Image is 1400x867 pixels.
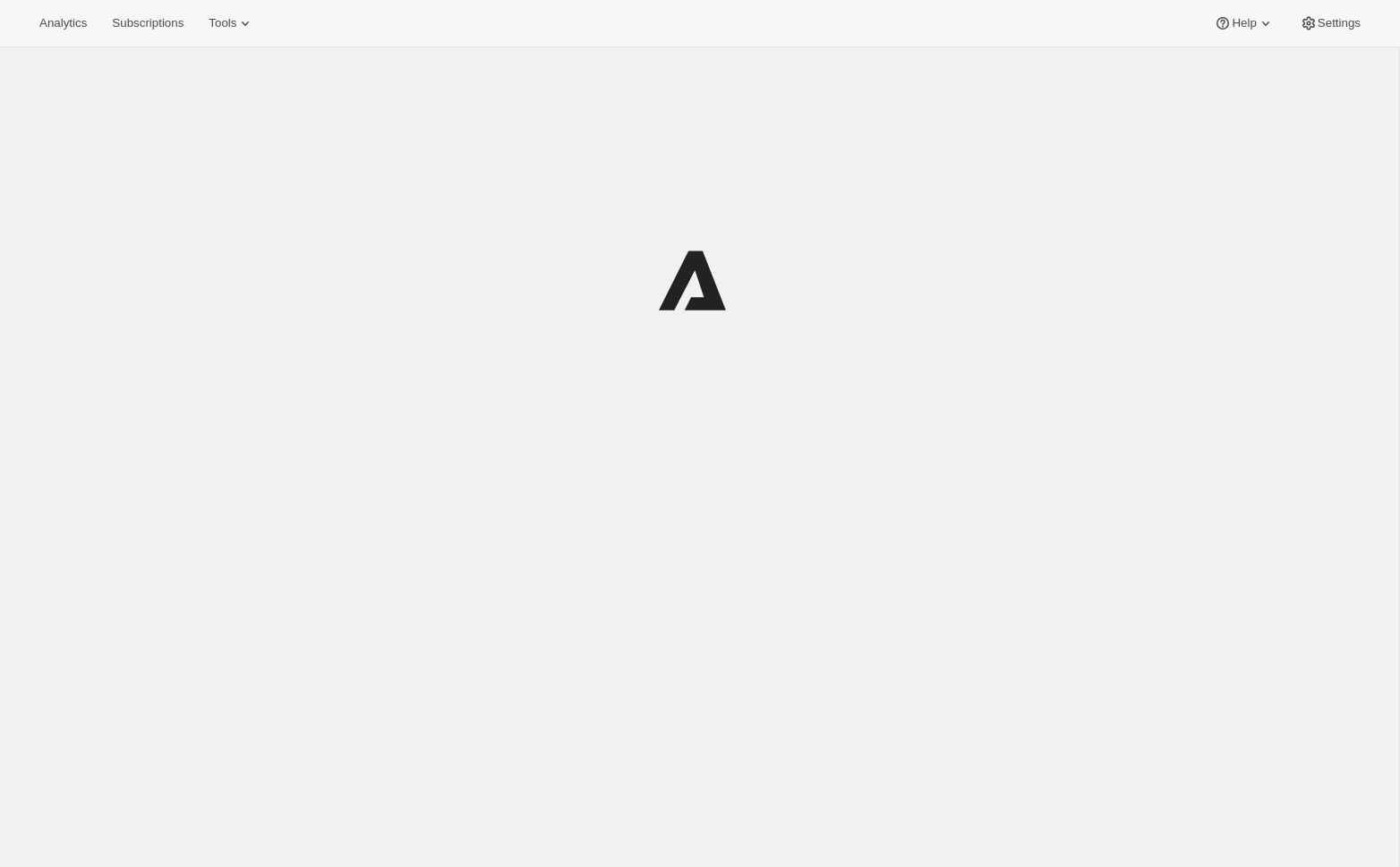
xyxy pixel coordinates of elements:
span: Help [1232,16,1256,30]
button: Subscriptions [101,11,194,36]
button: Tools [198,11,265,36]
span: Subscriptions [112,16,184,30]
span: Settings [1318,16,1361,30]
span: Tools [209,16,236,30]
button: Settings [1289,11,1371,36]
button: Help [1203,11,1285,36]
button: Analytics [29,11,98,36]
span: Analytics [39,16,87,30]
